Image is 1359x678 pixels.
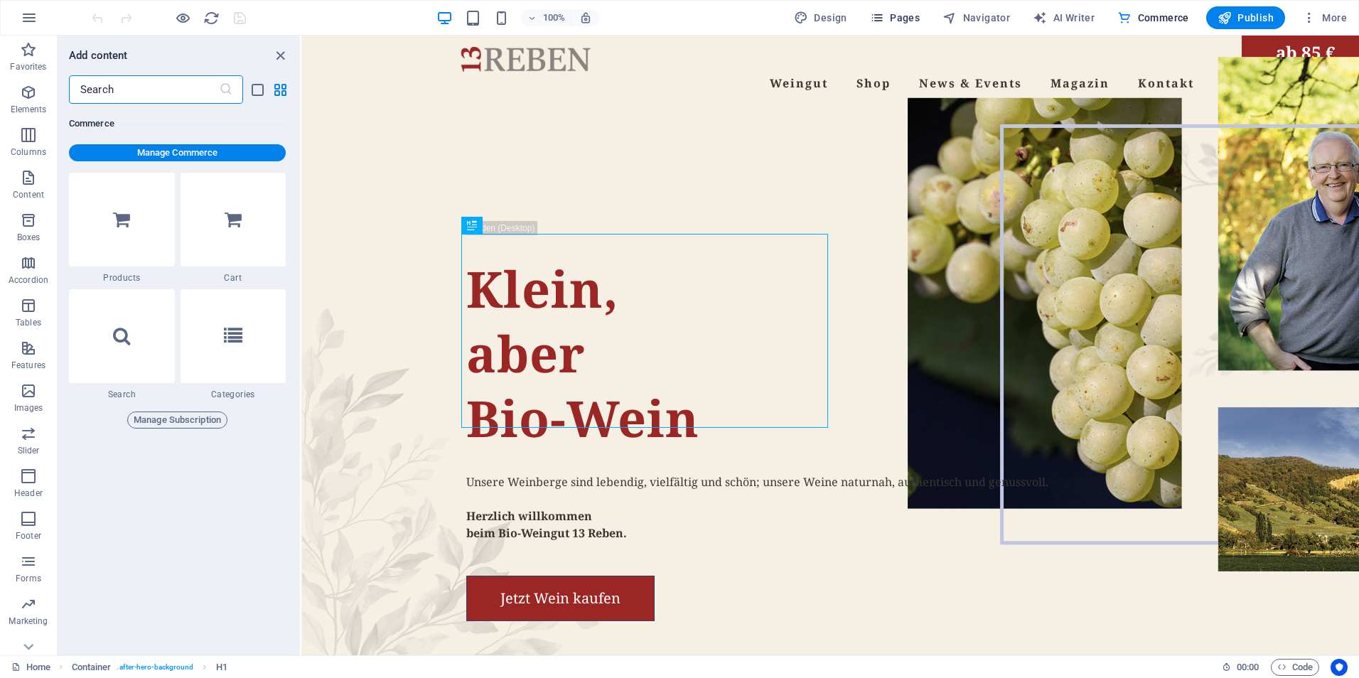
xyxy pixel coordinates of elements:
[542,9,565,26] h6: 100%
[870,11,920,25] span: Pages
[181,389,286,400] span: Categories
[117,659,193,676] span: . after-hero-background
[11,360,45,371] p: Features
[75,144,280,161] span: Manage Commerce
[1271,659,1319,676] button: Code
[1237,659,1259,676] span: 00 00
[11,146,46,158] p: Columns
[14,488,43,499] p: Header
[127,411,227,429] button: Manage Subscription
[10,61,46,72] p: Favorites
[1117,11,1189,25] span: Commerce
[1277,659,1313,676] span: Code
[1112,6,1195,29] button: Commerce
[521,9,571,26] button: 100%
[1218,11,1274,25] span: Publish
[203,10,220,26] i: Reload page
[13,189,44,200] p: Content
[16,530,41,542] p: Footer
[17,232,41,243] p: Boxes
[579,11,592,24] i: On resize automatically adjust zoom level to fit chosen device.
[1331,659,1348,676] button: Usercentrics
[788,6,853,29] div: Design (Ctrl+Alt+Y)
[9,274,48,286] p: Accordion
[181,289,286,400] div: Categories
[1222,659,1259,676] h6: Session time
[937,6,1016,29] button: Navigator
[69,115,286,132] h6: Commerce
[1027,6,1100,29] button: AI Writer
[216,659,227,676] span: Click to select. Double-click to edit
[72,659,112,676] span: Click to select. Double-click to edit
[864,6,925,29] button: Pages
[181,173,286,284] div: Cart
[1033,11,1095,25] span: AI Writer
[1206,6,1285,29] button: Publish
[69,75,219,104] input: Search
[134,411,221,429] span: Manage Subscription
[1247,662,1249,672] span: :
[69,289,175,400] div: Search
[16,573,41,584] p: Forms
[794,11,847,25] span: Design
[69,173,175,284] div: Products
[174,9,191,26] button: Click here to leave preview mode and continue editing
[788,6,853,29] button: Design
[11,104,47,115] p: Elements
[272,47,289,64] button: close panel
[181,272,286,284] span: Cart
[272,81,289,98] button: grid-view
[69,389,175,400] span: Search
[14,402,43,414] p: Images
[942,11,1010,25] span: Navigator
[18,445,40,456] p: Slider
[72,659,227,676] nav: breadcrumb
[69,144,286,161] button: Manage Commerce
[1302,11,1347,25] span: More
[69,272,175,284] span: Products
[249,81,266,98] button: list-view
[69,47,128,64] h6: Add content
[203,9,220,26] button: reload
[11,659,50,676] a: Click to cancel selection. Double-click to open Pages
[1296,6,1353,29] button: More
[16,317,41,328] p: Tables
[9,615,48,627] p: Marketing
